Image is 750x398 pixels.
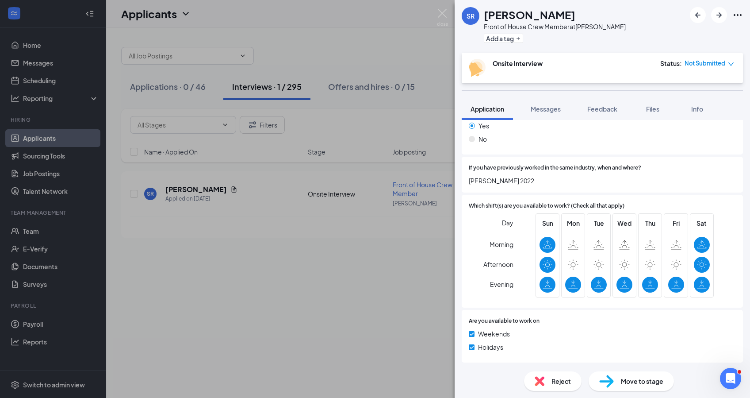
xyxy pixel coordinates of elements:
[478,329,510,339] span: Weekends
[484,22,626,31] div: Front of House Crew Member at [PERSON_NAME]
[484,7,575,22] h1: [PERSON_NAME]
[478,134,487,144] span: No
[728,61,734,67] span: down
[478,121,489,131] span: Yes
[693,10,703,20] svg: ArrowLeftNew
[565,218,581,228] span: Mon
[690,7,706,23] button: ArrowLeftNew
[531,105,561,113] span: Messages
[668,218,684,228] span: Fri
[621,376,663,386] span: Move to stage
[685,59,725,68] span: Not Submitted
[469,317,540,325] span: Are you available to work on
[616,218,632,228] span: Wed
[484,34,523,43] button: PlusAdd a tag
[646,105,659,113] span: Files
[587,105,617,113] span: Feedback
[642,218,658,228] span: Thu
[469,202,624,210] span: Which shift(s) are you available to work? (Check all that apply)
[732,10,743,20] svg: Ellipses
[493,59,543,67] b: Onsite Interview
[516,36,521,41] svg: Plus
[720,368,741,389] iframe: Intercom live chat
[471,105,504,113] span: Application
[478,342,503,352] span: Holidays
[490,276,513,292] span: Evening
[483,256,513,272] span: Afternoon
[660,59,682,68] div: Status :
[591,218,607,228] span: Tue
[540,218,555,228] span: Sun
[714,10,724,20] svg: ArrowRight
[551,376,571,386] span: Reject
[469,176,736,185] span: [PERSON_NAME] 2022
[502,218,513,228] span: Day
[694,218,710,228] span: Sat
[467,12,474,20] div: SR
[469,164,641,172] span: If you have previously worked in the same industry, when and where?
[691,105,703,113] span: Info
[711,7,727,23] button: ArrowRight
[490,236,513,252] span: Morning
